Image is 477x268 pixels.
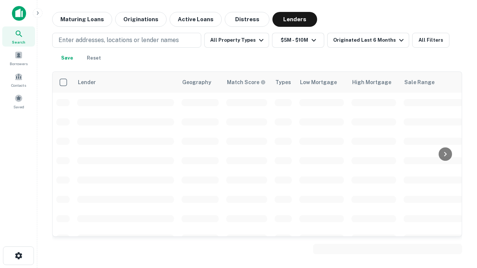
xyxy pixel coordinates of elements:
a: Borrowers [2,48,35,68]
button: All Property Types [204,33,269,48]
button: Lenders [272,12,317,27]
a: Search [2,26,35,47]
th: Geography [178,72,222,93]
h6: Match Score [227,78,264,86]
div: Geography [182,78,211,87]
div: Originated Last 6 Months [333,36,406,45]
button: Originations [115,12,167,27]
th: Sale Range [400,72,467,93]
p: Enter addresses, locations or lender names [59,36,179,45]
th: Capitalize uses an advanced AI algorithm to match your search with the best lender. The match sco... [222,72,271,93]
span: Contacts [11,82,26,88]
img: capitalize-icon.png [12,6,26,21]
button: $5M - $10M [272,33,324,48]
span: Saved [13,104,24,110]
span: Search [12,39,25,45]
button: Reset [82,51,106,66]
button: Distress [225,12,269,27]
div: Sale Range [404,78,435,87]
button: Maturing Loans [52,12,112,27]
div: Lender [78,78,96,87]
button: All Filters [412,33,449,48]
button: Save your search to get updates of matches that match your search criteria. [55,51,79,66]
th: Lender [73,72,178,93]
div: High Mortgage [352,78,391,87]
button: Originated Last 6 Months [327,33,409,48]
th: Low Mortgage [296,72,348,93]
span: Borrowers [10,61,28,67]
a: Saved [2,91,35,111]
div: Capitalize uses an advanced AI algorithm to match your search with the best lender. The match sco... [227,78,266,86]
div: Types [275,78,291,87]
th: High Mortgage [348,72,400,93]
a: Contacts [2,70,35,90]
th: Types [271,72,296,93]
button: Enter addresses, locations or lender names [52,33,201,48]
button: Active Loans [170,12,222,27]
iframe: Chat Widget [440,185,477,220]
div: Low Mortgage [300,78,337,87]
